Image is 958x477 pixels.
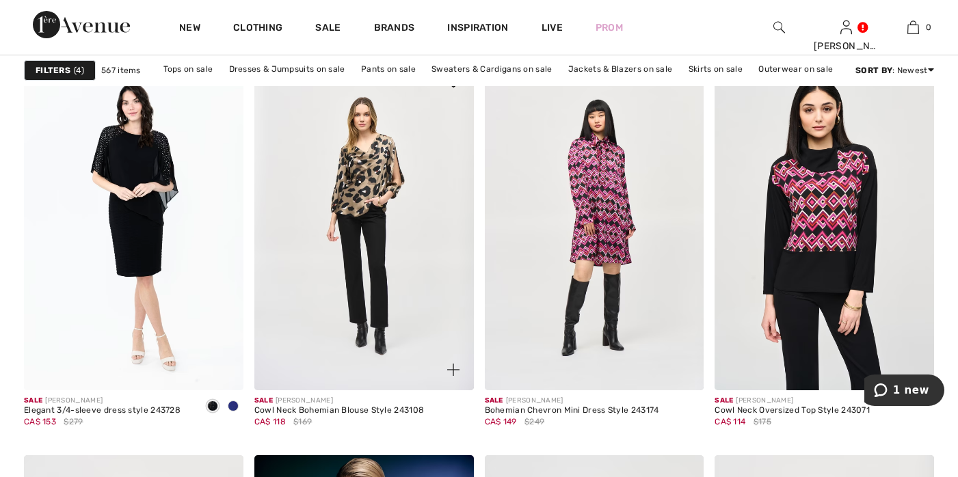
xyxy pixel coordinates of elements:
span: Sale [485,396,503,405]
span: Inspiration [447,22,508,36]
img: Cowl Neck Bohemian Blouse Style 243108. Black/Multi [254,62,474,390]
strong: Sort By [855,66,892,75]
div: [PERSON_NAME] [485,396,659,406]
img: plus_v2.svg [447,364,460,376]
a: 0 [881,19,946,36]
a: Outerwear on sale [751,60,840,78]
span: Sale [715,396,733,405]
span: Sale [254,396,273,405]
span: $279 [64,415,83,428]
div: [PERSON_NAME] [24,396,181,406]
img: 1ère Avenue [33,11,130,38]
img: My Info [840,19,852,36]
div: : Newest [855,64,934,77]
div: Bohemian Chevron Mini Dress Style 243174 [485,406,659,415]
div: Cowl Neck Bohemian Blouse Style 243108 [254,406,424,415]
span: Sale [24,396,42,405]
span: CA$ 114 [715,417,745,426]
span: $249 [524,415,544,428]
a: Sale [315,22,341,36]
a: Clothing [233,22,282,36]
a: Dresses & Jumpsuits on sale [222,60,352,78]
iframe: Opens a widget where you can chat to one of our agents [864,374,944,409]
img: My Bag [907,19,919,36]
a: Sweaters & Cardigans on sale [425,60,559,78]
a: Skirts on sale [682,60,749,78]
div: [PERSON_NAME] [814,39,879,53]
a: Live [542,21,563,35]
span: CA$ 153 [24,417,56,426]
div: Elegant 3/4-sleeve dress style 243728 [24,406,181,415]
a: Tops on sale [157,60,220,78]
div: Royal Sapphire 163 [223,396,243,418]
span: 0 [926,21,931,33]
img: Bohemian Chevron Mini Dress Style 243174. Black/Multi [485,62,704,390]
div: Black [202,396,223,418]
span: CA$ 149 [485,417,517,426]
span: $169 [293,415,312,428]
a: New [179,22,200,36]
img: Elegant 3/4-sleeve dress style 243728. Royal Sapphire 163 [24,62,243,390]
div: [PERSON_NAME] [254,396,424,406]
a: Jackets & Blazers on sale [561,60,680,78]
div: Cowl Neck Oversized Top Style 243071 [715,406,870,415]
a: Sign In [840,21,852,33]
img: search the website [773,19,785,36]
a: Prom [596,21,623,35]
strong: Filters [36,64,70,77]
span: CA$ 118 [254,417,286,426]
span: 4 [74,64,84,77]
span: $175 [754,415,771,428]
div: [PERSON_NAME] [715,396,870,406]
span: 567 items [101,64,141,77]
img: Cowl Neck Oversized Top Style 243071. Black/Multi [715,62,934,390]
a: Pants on sale [354,60,423,78]
a: Brands [374,22,415,36]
